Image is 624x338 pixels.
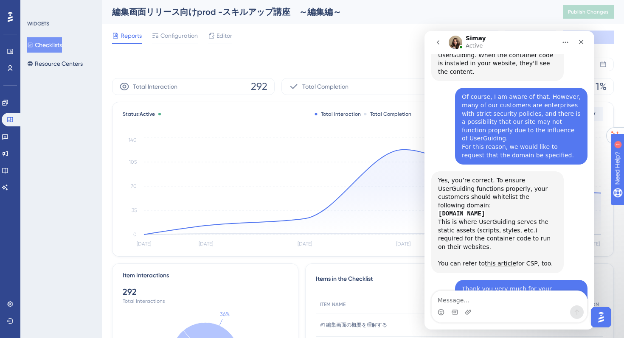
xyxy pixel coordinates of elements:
[123,271,169,281] div: Item Interactions
[20,2,53,12] span: Need Help?
[27,20,49,27] div: WIDGETS
[568,8,609,15] span: Publish Changes
[112,6,542,18] div: 編集画面リリース向けprod -スキルアップ講座 ～編集編～
[132,207,137,213] tspan: 35
[123,111,155,117] span: Status:
[160,31,198,41] span: Configuration
[298,241,312,247] tspan: [DATE]
[596,80,607,93] span: 1%
[396,241,410,247] tspan: [DATE]
[131,183,137,189] tspan: 70
[140,111,155,117] span: Active
[505,31,556,44] button: Cancel
[364,111,411,117] div: Total Completion
[129,159,137,165] tspan: 105
[588,304,614,330] iframe: UserGuiding AI Assistant Launcher
[133,81,177,92] span: Total Interaction
[320,321,387,328] span: #1 編集画面の概要を理解する
[316,274,373,289] span: Items in the Checklist
[320,301,346,308] span: ITEM NAME
[121,31,142,41] span: Reports
[199,241,213,247] tspan: [DATE]
[216,31,232,41] span: Editor
[133,232,137,237] tspan: 0
[251,80,267,93] span: 292
[563,5,614,19] button: Publish Changes
[129,137,137,143] tspan: 140
[123,286,288,298] div: 292
[27,37,62,53] button: Checklists
[59,4,62,11] div: 1
[220,311,230,317] text: 36%
[563,31,614,44] button: Save
[302,81,349,92] span: Total Completion
[315,111,361,117] div: Total Interaction
[27,56,83,71] button: Resource Centers
[137,241,151,247] tspan: [DATE]
[424,31,594,330] iframe: Intercom live chat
